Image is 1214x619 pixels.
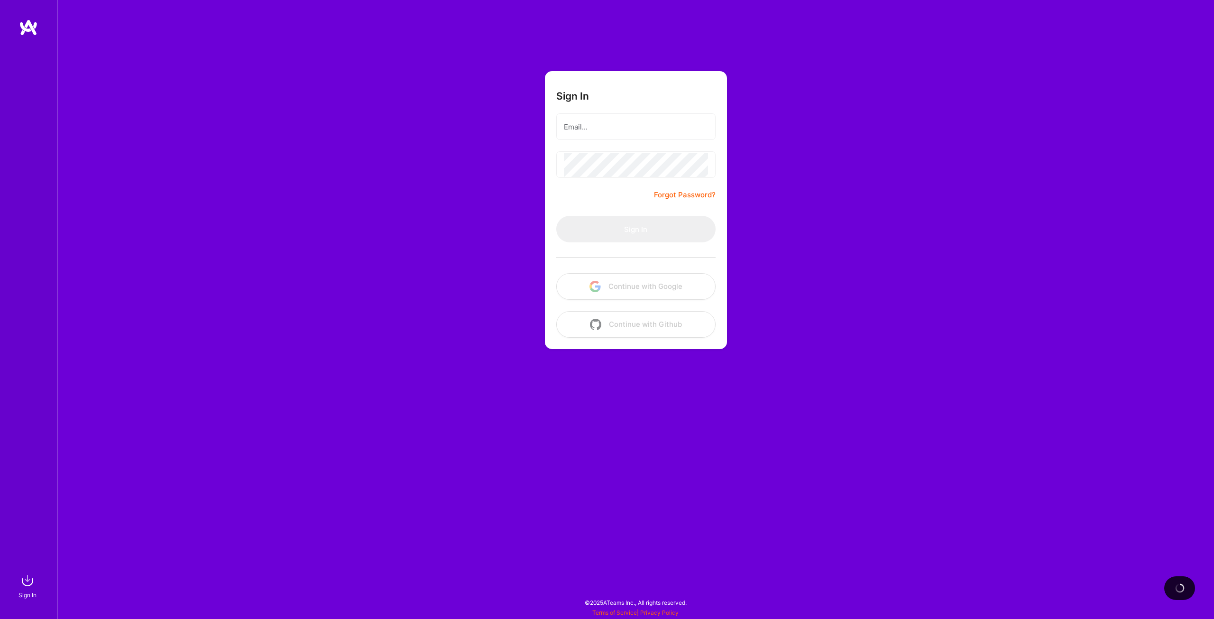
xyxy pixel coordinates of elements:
[590,319,601,330] img: icon
[19,19,38,36] img: logo
[556,273,716,300] button: Continue with Google
[57,591,1214,614] div: © 2025 ATeams Inc., All rights reserved.
[556,216,716,242] button: Sign In
[654,189,716,201] a: Forgot Password?
[589,281,601,292] img: icon
[1174,582,1186,594] img: loading
[640,609,679,616] a: Privacy Policy
[18,571,37,590] img: sign in
[20,571,37,600] a: sign inSign In
[592,609,637,616] a: Terms of Service
[592,609,679,616] span: |
[564,115,708,139] input: Email...
[18,590,37,600] div: Sign In
[556,311,716,338] button: Continue with Github
[556,90,589,102] h3: Sign In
